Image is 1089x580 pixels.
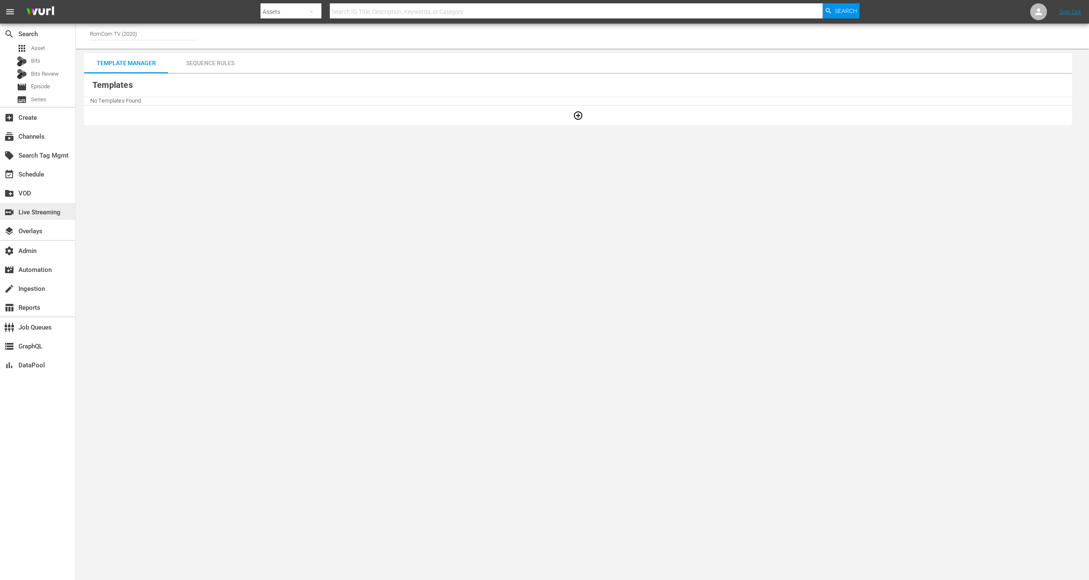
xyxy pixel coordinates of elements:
span: Create [4,113,14,123]
span: GraphQL [4,341,14,351]
span: Overlays [4,226,14,236]
td: No Templates Found [84,97,1072,105]
th: Templates [84,74,1072,97]
span: Live Streaming [4,207,14,217]
span: VOD [4,188,14,198]
button: Search [823,3,860,18]
span: bar_chart [4,360,14,370]
a: Sign Out [1059,8,1081,15]
span: Episode [31,82,50,91]
span: Job Queues [4,322,14,332]
button: Sequence Rules [168,53,252,73]
span: Series [17,95,27,105]
div: Bits Review [17,69,27,79]
span: Ingestion [4,284,14,294]
span: Episode [17,82,27,92]
span: Admin [4,246,14,256]
span: Add New [568,112,588,118]
div: Bits [17,56,27,66]
span: Asset [31,44,45,53]
button: Template Manager [84,53,168,73]
span: Search Tag Mgmt [4,150,14,161]
span: Asset [17,43,27,53]
span: Search [835,3,857,18]
span: Series [31,95,46,104]
span: Schedule [4,169,14,179]
span: menu [5,7,15,17]
span: Reports [4,303,14,313]
span: Channels [4,132,14,142]
span: Bits [31,57,40,65]
span: Bits Review [31,70,59,78]
span: Automation [4,265,14,275]
span: Search [4,29,14,39]
img: ans4CAIJ8jUAAAAAAAAAAAAAAAAAAAAAAAAgQb4GAAAAAAAAAAAAAAAAAAAAAAAAJMjXAAAAAAAAAAAAAAAAAAAAAAAAgAT5G... [20,2,60,22]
